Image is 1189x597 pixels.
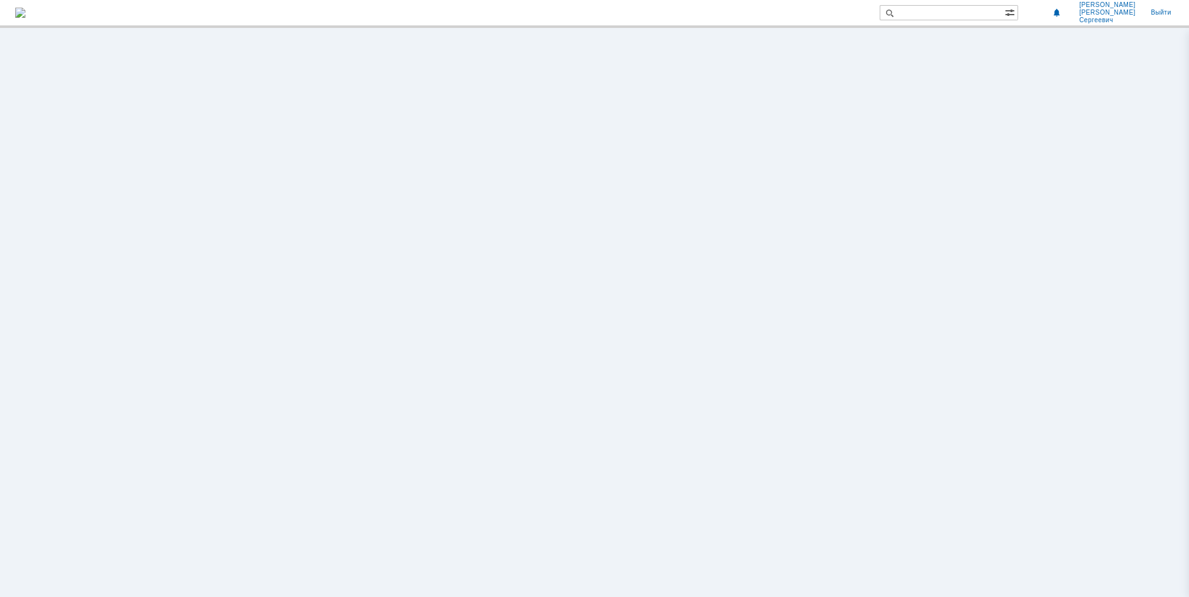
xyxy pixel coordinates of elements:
img: logo [15,8,25,18]
span: [PERSON_NAME] [1079,1,1136,9]
span: Сергеевич [1079,17,1136,24]
span: [PERSON_NAME] [1079,9,1136,17]
a: Перейти на домашнюю страницу [15,8,25,18]
span: Расширенный поиск [1005,6,1018,18]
